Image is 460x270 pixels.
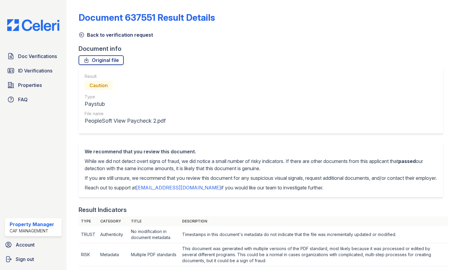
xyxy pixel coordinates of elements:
[5,50,62,62] a: Doc Verifications
[85,158,437,172] p: While we did not detect overt signs of fraud, we did notice a small number of risky indicators. I...
[5,94,62,106] a: FAQ
[98,216,129,226] th: Category
[79,55,124,65] a: Original file
[18,81,42,89] span: Properties
[136,185,221,191] a: [EMAIL_ADDRESS][DOMAIN_NAME]
[79,216,98,226] th: Type
[79,44,448,53] div: Document info
[129,243,180,266] td: Multiple PDF standards
[85,148,437,155] div: We recommend that you review this document.
[98,226,129,243] td: Authenticity
[18,53,57,60] span: Doc Verifications
[2,239,64,251] a: Account
[16,256,34,263] span: Sign out
[85,117,166,125] div: PeopleSoft View Paycheck 2.pdf
[18,67,52,74] span: ID Verifications
[85,174,437,182] p: If you are still unsure, we recommend that you review this document for any suspicious visual sig...
[398,158,416,164] span: passed
[129,226,180,243] td: No modification in document metadata
[180,226,448,243] td: Timestamps in this document's metadata do not indicate that the file was incrementally updated or...
[79,243,98,266] td: RISK
[98,243,129,266] td: Metadata
[85,111,166,117] div: File name
[180,243,448,266] td: This document was generated with multiple versions of the PDF standard, most likely because it wa...
[2,253,64,265] a: Sign out
[79,31,153,38] a: Back to verification request
[85,81,113,90] div: Caution
[79,206,127,214] div: Result Indicators
[10,228,54,234] div: CAF Management
[180,216,448,226] th: Description
[85,94,166,100] div: Type
[10,221,54,228] div: Property Manager
[18,96,28,103] span: FAQ
[129,216,180,226] th: Title
[16,241,35,248] span: Account
[79,12,215,23] a: Document 637551 Result Details
[5,79,62,91] a: Properties
[85,100,166,108] div: Paystub
[85,73,166,79] div: Result
[2,19,64,31] img: CE_Logo_Blue-a8612792a0a2168367f1c8372b55b34899dd931a85d93a1a3d3e32e68fde9ad4.png
[79,226,98,243] td: TRUST
[5,65,62,77] a: ID Verifications
[85,184,437,191] p: Reach out to support at if you would like our team to investigate further.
